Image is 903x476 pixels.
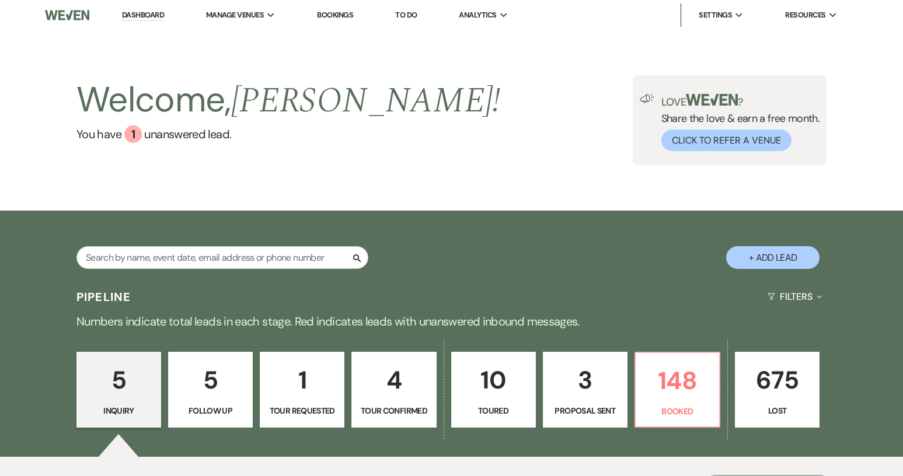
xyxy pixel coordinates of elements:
[76,75,501,125] h2: Welcome,
[661,129,792,151] button: Click to Refer a Venue
[231,74,501,128] span: [PERSON_NAME] !
[634,352,720,428] a: 148Booked
[267,404,337,417] p: Tour Requested
[267,360,337,400] p: 1
[260,352,344,428] a: 1Tour Requested
[699,9,732,21] span: Settings
[32,312,872,331] p: Numbers indicate total leads in each stage. Red indicates leads with unanswered inbound messages.
[76,352,161,428] a: 5Inquiry
[726,246,820,269] button: + Add Lead
[76,125,501,143] a: You have 1 unanswered lead.
[785,9,825,21] span: Resources
[459,360,528,400] p: 10
[543,352,627,428] a: 3Proposal Sent
[317,10,353,20] a: Bookings
[351,352,436,428] a: 4Tour Confirmed
[654,94,820,151] div: Share the love & earn a free month.
[763,281,827,312] button: Filters
[168,352,253,428] a: 5Follow Up
[395,10,417,20] a: To Do
[359,360,428,400] p: 4
[550,360,620,400] p: 3
[459,9,496,21] span: Analytics
[176,404,245,417] p: Follow Up
[742,360,812,400] p: 675
[84,360,154,400] p: 5
[76,246,368,269] input: Search by name, event date, email address or phone number
[451,352,536,428] a: 10Toured
[735,352,820,428] a: 675Lost
[643,361,712,400] p: 148
[742,404,812,417] p: Lost
[206,9,264,21] span: Manage Venues
[84,404,154,417] p: Inquiry
[176,360,245,400] p: 5
[124,125,142,143] div: 1
[643,405,712,418] p: Booked
[45,3,89,27] img: Weven Logo
[459,404,528,417] p: Toured
[661,94,820,107] p: Love ?
[359,404,428,417] p: Tour Confirmed
[640,94,654,103] img: loud-speaker-illustration.svg
[550,404,620,417] p: Proposal Sent
[122,10,164,21] a: Dashboard
[76,289,131,305] h3: Pipeline
[686,94,738,106] img: weven-logo-green.svg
